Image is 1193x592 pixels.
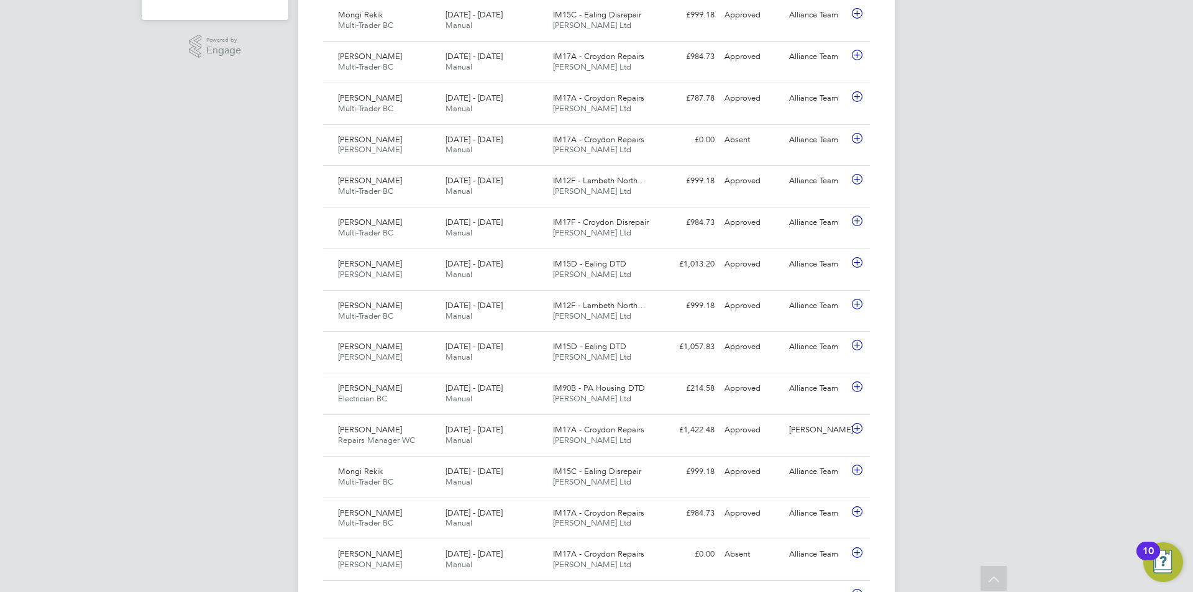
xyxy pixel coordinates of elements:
div: Alliance Team [784,88,849,109]
span: Manual [446,476,472,487]
span: Manual [446,61,472,72]
span: [PERSON_NAME] [338,134,402,145]
span: Manual [446,352,472,362]
span: [PERSON_NAME] [338,508,402,518]
span: [PERSON_NAME] [338,217,402,227]
span: Engage [206,45,241,56]
span: [PERSON_NAME] Ltd [553,144,631,155]
span: Manual [446,103,472,114]
span: [PERSON_NAME] Ltd [553,103,631,114]
span: [PERSON_NAME] Ltd [553,517,631,528]
div: Approved [720,212,784,233]
span: IM17A - Croydon Repairs [553,549,644,559]
div: 10 [1143,551,1154,567]
div: Approved [720,296,784,316]
div: Alliance Team [784,462,849,482]
span: IM12F - Lambeth North… [553,300,646,311]
span: Multi-Trader BC [338,476,393,487]
span: IM15C - Ealing Disrepair [553,466,641,476]
div: £984.73 [655,212,720,233]
span: [PERSON_NAME] [338,93,402,103]
div: £1,057.83 [655,337,720,357]
span: [PERSON_NAME] Ltd [553,352,631,362]
span: [PERSON_NAME] [338,51,402,61]
span: IM17A - Croydon Repairs [553,93,644,103]
div: £999.18 [655,462,720,482]
div: £999.18 [655,171,720,191]
div: Absent [720,544,784,565]
span: IM90B - PA Housing DTD [553,383,645,393]
span: Multi-Trader BC [338,186,393,196]
div: Approved [720,503,784,524]
span: IM17A - Croydon Repairs [553,134,644,145]
div: Approved [720,254,784,275]
div: Alliance Team [784,544,849,565]
div: Alliance Team [784,130,849,150]
span: [PERSON_NAME] Ltd [553,559,631,570]
div: Alliance Team [784,212,849,233]
span: Multi-Trader BC [338,517,393,528]
span: [DATE] - [DATE] [446,466,503,476]
div: £984.73 [655,503,720,524]
span: Manual [446,269,472,280]
span: [PERSON_NAME] [338,559,402,570]
span: Multi-Trader BC [338,61,393,72]
span: IM15C - Ealing Disrepair [553,9,641,20]
div: Alliance Team [784,378,849,399]
div: Approved [720,378,784,399]
span: [DATE] - [DATE] [446,51,503,61]
div: Alliance Team [784,5,849,25]
div: Approved [720,420,784,440]
span: Manual [446,517,472,528]
span: Manual [446,227,472,238]
span: [PERSON_NAME] Ltd [553,61,631,72]
span: [DATE] - [DATE] [446,217,503,227]
div: Approved [720,47,784,67]
span: Manual [446,393,472,404]
span: Multi-Trader BC [338,103,393,114]
span: [PERSON_NAME] [338,258,402,269]
div: Approved [720,5,784,25]
span: Mongi Rekik [338,466,383,476]
span: Manual [446,311,472,321]
span: [PERSON_NAME] Ltd [553,393,631,404]
span: [PERSON_NAME] [338,549,402,559]
span: [PERSON_NAME] [338,424,402,435]
span: IM15D - Ealing DTD [553,258,626,269]
span: Manual [446,559,472,570]
span: [DATE] - [DATE] [446,341,503,352]
span: Manual [446,186,472,196]
span: [PERSON_NAME] [338,383,402,393]
div: Alliance Team [784,254,849,275]
div: Approved [720,88,784,109]
div: Absent [720,130,784,150]
span: [PERSON_NAME] [338,341,402,352]
span: Manual [446,435,472,445]
span: [DATE] - [DATE] [446,175,503,186]
div: Alliance Team [784,503,849,524]
button: Open Resource Center, 10 new notifications [1143,542,1183,582]
div: £0.00 [655,130,720,150]
div: £1,013.20 [655,254,720,275]
span: Multi-Trader BC [338,311,393,321]
span: [PERSON_NAME] [338,352,402,362]
span: IM17A - Croydon Repairs [553,424,644,435]
div: £999.18 [655,5,720,25]
span: Electrician BC [338,393,387,404]
span: Manual [446,144,472,155]
span: IM15D - Ealing DTD [553,341,626,352]
div: Alliance Team [784,171,849,191]
span: [PERSON_NAME] Ltd [553,20,631,30]
div: Alliance Team [784,296,849,316]
span: [DATE] - [DATE] [446,9,503,20]
span: Mongi Rekik [338,9,383,20]
a: Powered byEngage [189,35,242,58]
span: [DATE] - [DATE] [446,508,503,518]
div: £0.00 [655,544,720,565]
span: Multi-Trader BC [338,20,393,30]
div: Approved [720,337,784,357]
span: [DATE] - [DATE] [446,383,503,393]
span: [PERSON_NAME] Ltd [553,269,631,280]
div: £999.18 [655,296,720,316]
span: [DATE] - [DATE] [446,300,503,311]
